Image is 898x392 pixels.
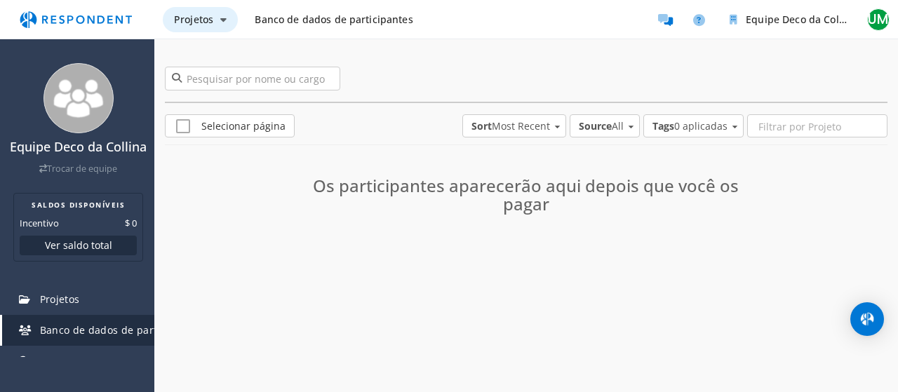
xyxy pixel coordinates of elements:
section: Resumo do saldo [13,193,143,262]
button: Equipe Deco da Collina [718,7,859,32]
span: All [579,119,624,133]
img: team_avatar_256.png [43,63,114,133]
span: Most Recent [471,119,550,133]
font: Selecionar página [201,119,286,133]
font: Mensagens [40,354,96,367]
a: Trocar de equipe [39,163,117,175]
font: Banco de dados de participantes [40,323,203,337]
font: Incentivo [20,217,59,229]
strong: Source [579,119,612,133]
font: Os participantes aparecerão aqui depois que você os pagar [313,174,739,215]
font: $ 0 [125,217,137,229]
input: Filtrar por Projeto [748,115,887,139]
strong: Sort [471,119,492,133]
button: UM [864,7,892,32]
a: Participantes da mensagem [651,6,679,34]
font: Banco de dados de participantes [255,13,413,26]
a: Selecionar página [165,114,295,137]
font: Projetos [174,13,213,26]
button: Projetos [163,7,238,32]
font: SALDOS DISPONÍVEIS [32,200,125,210]
font: UM [868,10,888,29]
a: Ajuda e suporte [685,6,713,34]
button: Ver saldo total [20,236,137,255]
md-select: Classificar: Mais recentes [462,114,566,137]
md-select: Etiquetas [643,114,744,137]
img: respondent-logo.png [11,6,140,33]
a: Banco de dados de participantes [243,7,424,32]
font: Trocar de equipe [47,163,117,175]
div: Abra o Intercom Messenger [850,302,884,336]
font: Ver saldo total [45,238,112,252]
font: Equipe Deco da Collina [10,138,147,155]
md-select: Fonte: Todos [570,114,640,137]
input: Pesquisar por nome ou cargo [165,67,340,90]
font: Projetos [40,292,80,306]
font: Equipe Deco da Collina [746,13,857,26]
